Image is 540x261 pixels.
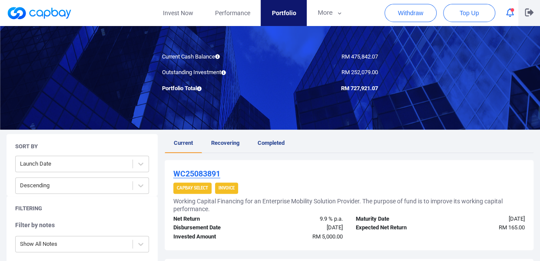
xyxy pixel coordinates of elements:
div: Expected Net Return [349,223,440,232]
strong: CapBay Select [177,186,208,190]
button: Withdraw [384,4,437,22]
span: RM 5,000.00 [312,233,342,240]
div: Outstanding Investment [156,68,270,77]
h5: Filtering [15,205,42,212]
span: Recovering [211,140,239,146]
div: Disbursement Date [167,223,258,232]
span: RM 727,921.07 [341,85,378,91]
div: 9.9 % p.a. [258,215,349,224]
h5: Working Capital Financing for an Enterprise Mobility Solution Provider. The purpose of fund is to... [173,197,525,213]
h5: Filter by notes [15,221,149,229]
span: Performance [215,8,250,18]
div: Portfolio Total [156,84,270,93]
span: Top Up [460,9,479,17]
u: WC25083891 [173,169,220,178]
span: Current [174,140,193,146]
div: [DATE] [258,223,349,232]
strong: Invoice [219,186,235,190]
span: Completed [258,140,285,146]
div: Maturity Date [349,215,440,224]
span: RM 165.00 [499,224,525,231]
div: [DATE] [440,215,531,224]
span: RM 475,842.07 [341,53,378,60]
div: Invested Amount [167,232,258,241]
div: Net Return [167,215,258,224]
button: Top Up [443,4,495,22]
h5: Sort By [15,143,38,150]
div: Current Cash Balance [156,52,270,62]
span: Portfolio [272,8,296,18]
span: RM 252,079.00 [341,69,378,75]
